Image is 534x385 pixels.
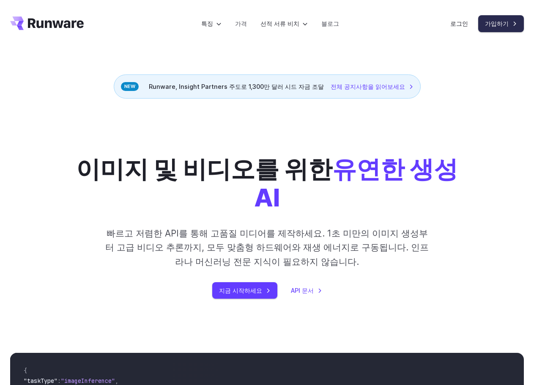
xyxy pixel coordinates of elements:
[478,15,524,32] a: 가입하기
[235,19,247,28] a: 가격
[331,82,414,91] a: 전체 공지사항을 읽어보세요
[115,377,118,385] span: ,
[321,20,339,27] font: 블로그
[331,83,405,90] font: 전체 공지사항을 읽어보세요
[10,16,84,30] a: 이동 /
[485,20,509,27] font: 가입하기
[58,377,61,385] span: :
[24,377,58,385] span: "taskType"
[321,19,339,28] a: 블로그
[291,287,314,294] font: API 문서
[105,228,429,267] font: 빠르고 저렴한 API를 통해 고품질 미디어를 제작하세요. 1초 미만의 이미지 생성부터 고급 비디오 추론까지, 모두 맞춤형 하드웨어와 재생 에너지로 구동됩니다. 인프라나 머신러...
[291,286,322,295] a: API 문서
[235,20,247,27] font: 가격
[450,20,468,27] font: 로그인
[24,367,27,374] span: {
[212,282,277,299] a: 지금 시작하세요
[260,20,299,27] font: 선적 서류 비치
[61,377,115,385] span: "imageInference"
[76,154,332,184] font: 이미지 및 비디오를 위한
[201,20,213,27] font: 특징
[149,83,324,90] font: Runware, Insight Partners 주도로 1,300만 달러 시드 자금 조달
[450,19,468,28] a: 로그인
[219,287,262,294] font: 지금 시작하세요
[254,154,458,213] font: 유연한 생성 AI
